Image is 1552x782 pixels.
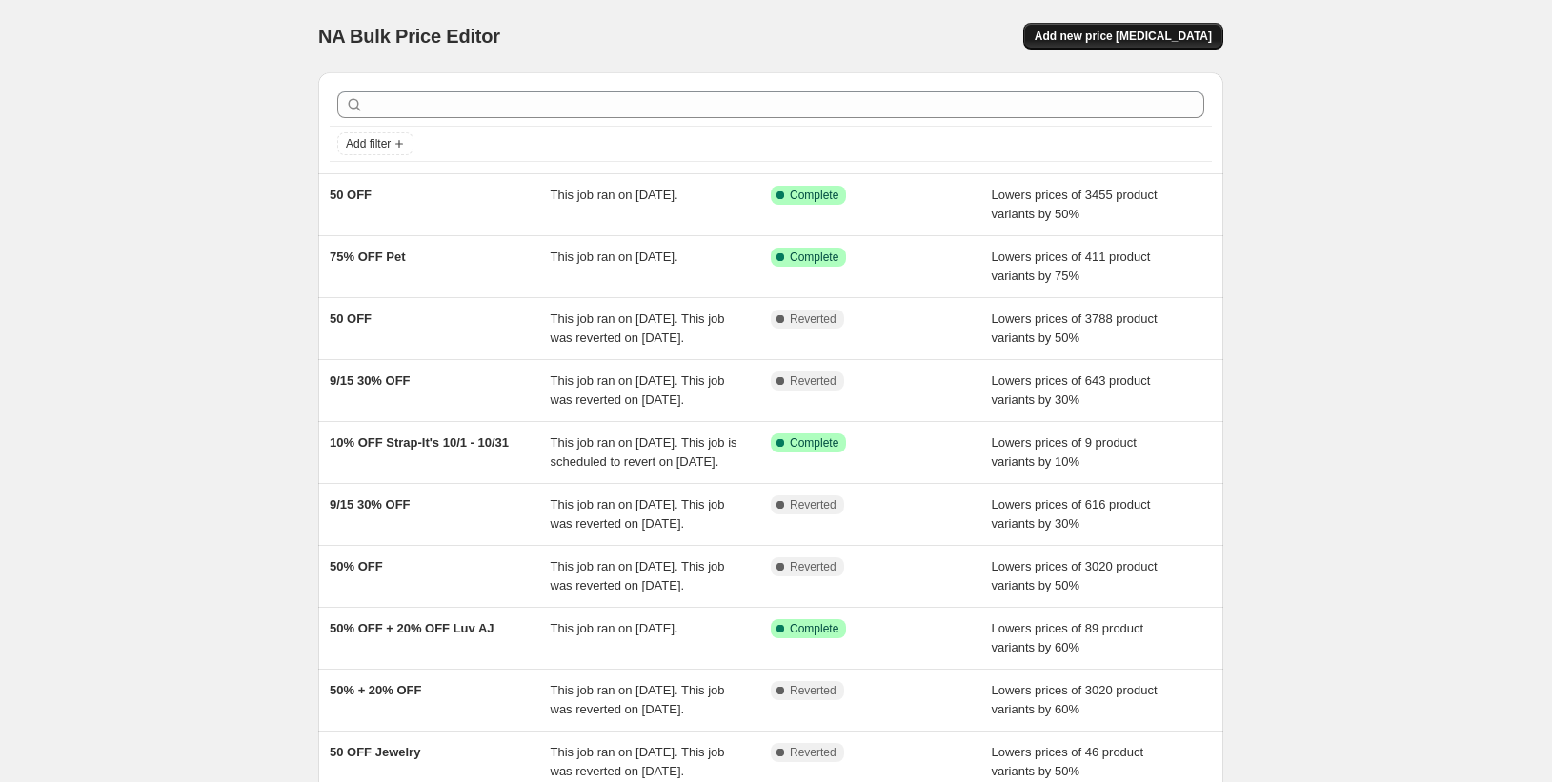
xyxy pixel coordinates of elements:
[330,311,372,326] span: 50 OFF
[330,250,405,264] span: 75% OFF Pet
[551,621,678,635] span: This job ran on [DATE].
[551,683,725,716] span: This job ran on [DATE]. This job was reverted on [DATE].
[330,435,509,450] span: 10% OFF Strap-It's 10/1 - 10/31
[1035,29,1212,44] span: Add new price [MEDICAL_DATA]
[318,26,500,47] span: NA Bulk Price Editor
[992,745,1144,778] span: Lowers prices of 46 product variants by 50%
[330,497,411,511] span: 9/15 30% OFF
[551,373,725,407] span: This job ran on [DATE]. This job was reverted on [DATE].
[992,497,1151,531] span: Lowers prices of 616 product variants by 30%
[330,559,383,573] span: 50% OFF
[551,497,725,531] span: This job ran on [DATE]. This job was reverted on [DATE].
[790,435,838,451] span: Complete
[790,250,838,265] span: Complete
[551,745,725,778] span: This job ran on [DATE]. This job was reverted on [DATE].
[992,373,1151,407] span: Lowers prices of 643 product variants by 30%
[790,559,836,574] span: Reverted
[330,683,421,697] span: 50% + 20% OFF
[992,621,1144,654] span: Lowers prices of 89 product variants by 60%
[346,136,391,151] span: Add filter
[992,559,1158,592] span: Lowers prices of 3020 product variants by 50%
[992,250,1151,283] span: Lowers prices of 411 product variants by 75%
[790,683,836,698] span: Reverted
[790,621,838,636] span: Complete
[330,621,494,635] span: 50% OFF + 20% OFF Luv AJ
[551,250,678,264] span: This job ran on [DATE].
[551,559,725,592] span: This job ran on [DATE]. This job was reverted on [DATE].
[790,373,836,389] span: Reverted
[992,188,1158,221] span: Lowers prices of 3455 product variants by 50%
[551,435,737,469] span: This job ran on [DATE]. This job is scheduled to revert on [DATE].
[551,188,678,202] span: This job ran on [DATE].
[330,745,420,759] span: 50 OFF Jewelry
[992,311,1158,345] span: Lowers prices of 3788 product variants by 50%
[330,188,372,202] span: 50 OFF
[337,132,413,155] button: Add filter
[790,745,836,760] span: Reverted
[790,311,836,327] span: Reverted
[551,311,725,345] span: This job ran on [DATE]. This job was reverted on [DATE].
[992,435,1137,469] span: Lowers prices of 9 product variants by 10%
[992,683,1158,716] span: Lowers prices of 3020 product variants by 60%
[790,497,836,512] span: Reverted
[1023,23,1223,50] button: Add new price [MEDICAL_DATA]
[790,188,838,203] span: Complete
[330,373,411,388] span: 9/15 30% OFF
